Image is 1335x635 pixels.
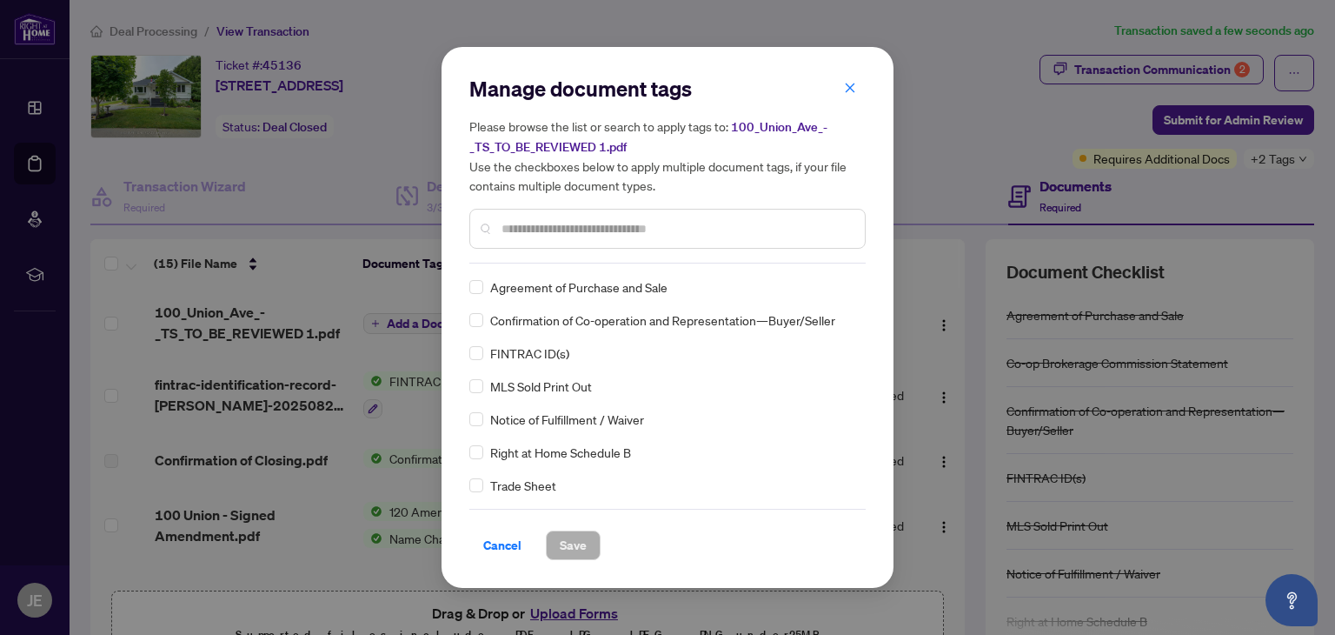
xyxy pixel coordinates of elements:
[490,377,592,396] span: MLS Sold Print Out
[469,531,535,560] button: Cancel
[1265,574,1318,626] button: Open asap
[490,344,569,363] span: FINTRAC ID(s)
[546,531,601,560] button: Save
[490,277,667,297] span: Agreement of Purchase and Sale
[483,531,521,559] span: Cancel
[469,117,866,195] h5: Please browse the list or search to apply tags to: Use the checkboxes below to apply multiple doc...
[490,311,835,330] span: Confirmation of Co-operation and Representation—Buyer/Seller
[844,82,856,94] span: close
[490,476,556,495] span: Trade Sheet
[490,410,644,429] span: Notice of Fulfillment / Waiver
[490,443,631,462] span: Right at Home Schedule B
[469,75,866,103] h2: Manage document tags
